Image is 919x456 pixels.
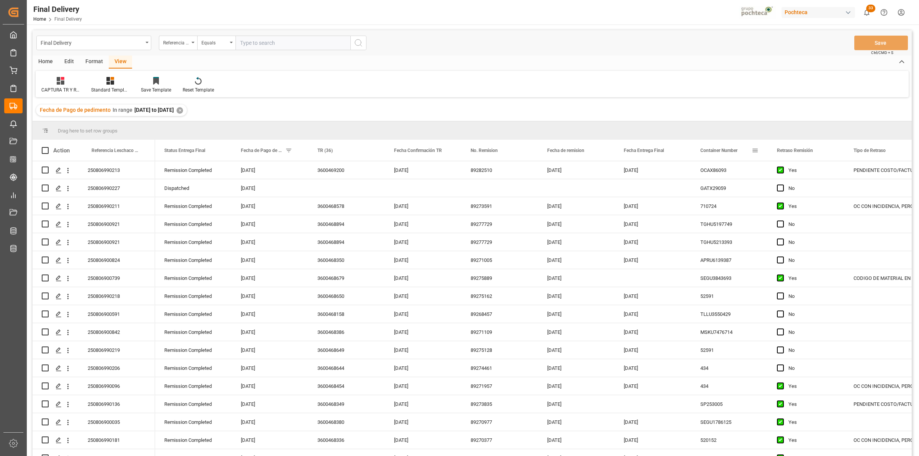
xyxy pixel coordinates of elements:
[33,179,155,197] div: Press SPACE to select this row.
[691,287,768,305] div: 52591
[538,377,615,395] div: [DATE]
[155,359,232,377] div: Remission Completed
[92,148,139,153] span: Referencia Leschaco (Impo)
[615,341,691,359] div: [DATE]
[36,36,151,50] button: open menu
[691,197,768,215] div: 710724
[308,287,385,305] div: 3600468650
[232,431,308,449] div: [DATE]
[691,413,768,431] div: SEGU1786125
[385,305,461,323] div: [DATE]
[141,87,171,93] div: Save Template
[461,287,538,305] div: 89275162
[691,215,768,233] div: TGHU5197749
[538,233,615,251] div: [DATE]
[461,431,538,449] div: 89270377
[308,251,385,269] div: 3600468350
[538,305,615,323] div: [DATE]
[788,414,835,431] div: Yes
[235,36,350,50] input: Type to search
[788,324,835,341] div: No
[308,323,385,341] div: 3600468386
[78,305,155,323] div: 250806900591
[788,378,835,395] div: Yes
[308,431,385,449] div: 3600468336
[33,16,46,22] a: Home
[308,377,385,395] div: 3600468454
[788,162,835,179] div: Yes
[155,215,232,233] div: Remission Completed
[615,377,691,395] div: [DATE]
[155,251,232,269] div: Remission Completed
[33,233,155,251] div: Press SPACE to select this row.
[33,251,155,269] div: Press SPACE to select this row.
[461,215,538,233] div: 89277729
[78,197,155,215] div: 250806990211
[232,377,308,395] div: [DATE]
[308,269,385,287] div: 3600468679
[155,179,232,197] div: Dispatched
[538,215,615,233] div: [DATE]
[385,251,461,269] div: [DATE]
[155,323,232,341] div: Remission Completed
[538,413,615,431] div: [DATE]
[782,7,855,18] div: Pochteca
[385,359,461,377] div: [DATE]
[547,148,584,153] span: Fecha de remision
[471,148,498,153] span: No. Remision
[177,107,183,114] div: ✕
[232,341,308,359] div: [DATE]
[163,38,189,46] div: Referencia Leschaco (Impo)
[461,341,538,359] div: 89275128
[33,56,59,69] div: Home
[385,395,461,413] div: [DATE]
[788,180,835,197] div: No
[308,215,385,233] div: 3600468894
[461,269,538,287] div: 89275889
[385,269,461,287] div: [DATE]
[241,148,282,153] span: Fecha de Pago de pedimento
[461,413,538,431] div: 89270977
[33,215,155,233] div: Press SPACE to select this row.
[691,305,768,323] div: TLLU3550429
[33,431,155,449] div: Press SPACE to select this row.
[78,413,155,431] div: 250806900035
[615,413,691,431] div: [DATE]
[691,323,768,341] div: MSKU7476714
[691,395,768,413] div: SP253005
[164,148,205,153] span: Status Entrega Final
[615,287,691,305] div: [DATE]
[866,5,875,12] span: 33
[308,305,385,323] div: 3600468158
[78,179,155,197] div: 250806990227
[615,305,691,323] div: [DATE]
[461,161,538,179] div: 89282510
[78,341,155,359] div: 250806990219
[232,179,308,197] div: [DATE]
[308,359,385,377] div: 3600468644
[615,233,691,251] div: [DATE]
[385,215,461,233] div: [DATE]
[788,198,835,215] div: Yes
[691,359,768,377] div: 434
[155,305,232,323] div: Remission Completed
[33,323,155,341] div: Press SPACE to select this row.
[33,3,82,15] div: Final Delivery
[538,341,615,359] div: [DATE]
[109,56,132,69] div: View
[788,396,835,413] div: Yes
[854,36,908,50] button: Save
[461,305,538,323] div: 89268457
[308,341,385,359] div: 3600468649
[232,269,308,287] div: [DATE]
[538,287,615,305] div: [DATE]
[78,431,155,449] div: 250806990181
[538,251,615,269] div: [DATE]
[308,413,385,431] div: 3600468380
[788,234,835,251] div: No
[155,395,232,413] div: Remission Completed
[232,287,308,305] div: [DATE]
[33,269,155,287] div: Press SPACE to select this row.
[871,50,893,56] span: Ctrl/CMD + S
[788,360,835,377] div: No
